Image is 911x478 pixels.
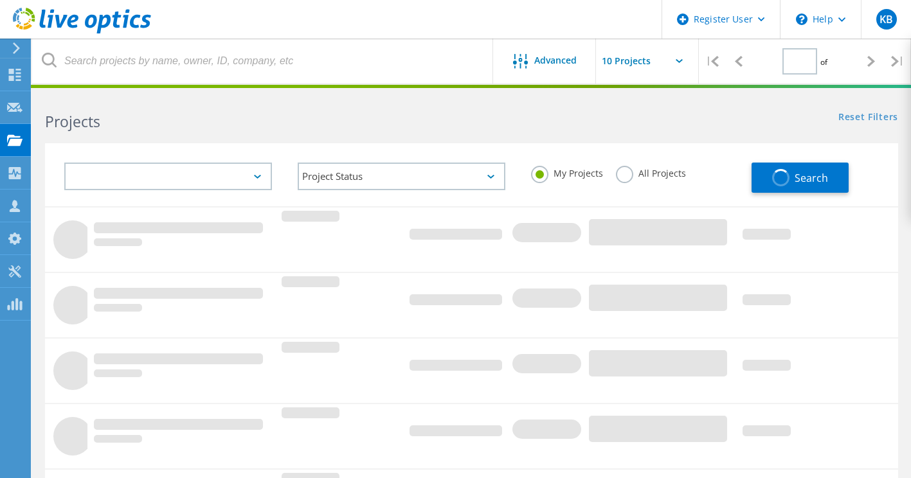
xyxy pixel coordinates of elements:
span: of [820,57,827,67]
div: | [885,39,911,84]
input: Search projects by name, owner, ID, company, etc [32,39,494,84]
button: Search [752,163,849,193]
span: Advanced [534,56,577,65]
div: | [699,39,725,84]
b: Projects [45,111,100,132]
label: My Projects [531,166,603,178]
a: Live Optics Dashboard [13,27,151,36]
label: All Projects [616,166,686,178]
div: Project Status [298,163,505,190]
a: Reset Filters [838,112,898,123]
span: Search [795,171,828,185]
svg: \n [796,13,807,25]
span: KB [879,14,893,24]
